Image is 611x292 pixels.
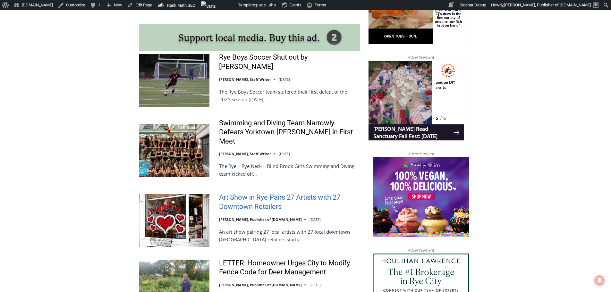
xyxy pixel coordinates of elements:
[0,64,64,80] a: Open Tues. - Sun. [PHONE_NUMBER]
[167,3,195,8] span: Rank Math SEO
[310,217,321,222] time: [DATE]
[75,54,78,61] div: 6
[201,1,237,9] img: Views over 48 hours. Click for more Jetpack Stats.
[67,19,93,53] div: unique DIY crafts
[219,77,271,82] a: [PERSON_NAME], Staff Writer
[139,24,360,51] img: support local media, buy this ad
[219,193,360,211] a: Art Show in Rye Pairs 27 Artists with 27 Downtown Retailers
[0,64,96,80] a: [PERSON_NAME] Read Sanctuary Fall Fest: [DATE]
[373,157,469,237] img: Baked by Melissa
[219,53,360,71] a: Rye Boys Soccer Shut out by [PERSON_NAME]
[219,162,360,178] p: The Rye – Rye Neck – Blind Brook Girls Swimming and Diving team kicked off…
[219,228,360,243] p: An art show pairing 27 local artists with 27 local downtown [GEOGRAPHIC_DATA] retailers starts…
[139,54,209,107] img: Rye Boys Soccer Shut out by Byram Hills
[168,64,297,78] span: Intern @ [DOMAIN_NAME]
[162,0,303,62] div: "We would have speakers with experience in local journalism speak to us about their experiences a...
[504,3,591,7] span: [PERSON_NAME], Publisher of [DOMAIN_NAME]
[72,54,73,61] div: /
[154,62,311,80] a: Intern @ [DOMAIN_NAME]
[310,282,321,287] time: [DATE]
[2,66,63,90] span: Open Tues. - Sun. [PHONE_NUMBER]
[219,282,302,287] a: [PERSON_NAME], Publisher of [DOMAIN_NAME]
[256,3,276,7] span: page.php
[279,77,290,82] time: [DATE]
[401,54,440,60] span: Advertisement
[139,124,209,177] img: Swimming and Diving Team Narrowly Defeats Yorktown-Somers in First Meet
[401,247,440,253] span: Advertisement
[219,119,360,146] a: Swimming and Diving Team Narrowly Defeats Yorktown-[PERSON_NAME] in First Meet
[67,54,70,61] div: 5
[219,88,360,103] p: The Rye Boys Soccer team suffered their first defeat of the 2025 season [DATE],…
[401,151,440,157] span: Advertisement
[219,217,302,222] a: [PERSON_NAME], Publisher of [DOMAIN_NAME]
[219,259,360,277] a: LETTER: Homeowner Urges City to Modify Fence Code for Deer Management
[219,151,271,156] a: [PERSON_NAME], Staff Writer
[139,194,209,247] img: Art Show in Rye Pairs 27 Artists with 27 Downtown Retailers
[66,40,94,77] div: "[PERSON_NAME]'s draw is the fine variety of pristine raw fish kept on hand"
[5,64,85,79] h4: [PERSON_NAME] Read Sanctuary Fall Fest: [DATE]
[279,151,290,156] time: [DATE]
